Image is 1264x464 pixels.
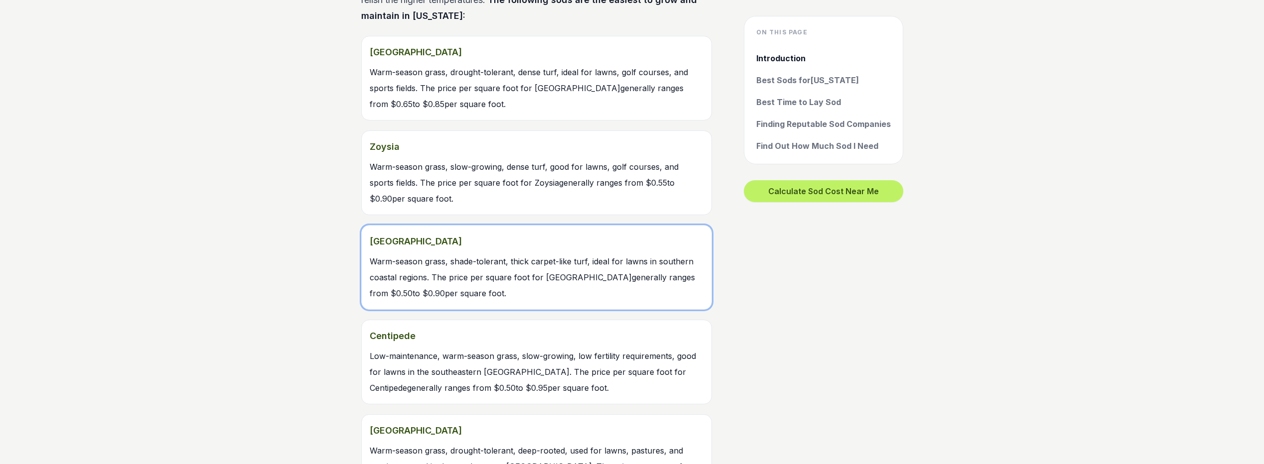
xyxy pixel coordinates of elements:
[361,320,712,404] a: CentipedeLow-maintenance, warm-season grass, slow-growing, low fertility requirements, good for l...
[756,52,891,64] a: Introduction
[370,162,679,204] span: Warm-season grass, slow-growing, dense turf, good for lawns, golf courses, and sports fields . Th...
[370,328,703,344] strong: Centipede
[370,423,703,439] strong: [GEOGRAPHIC_DATA]
[370,44,703,60] strong: [GEOGRAPHIC_DATA]
[370,67,688,109] span: Warm-season grass, drought-tolerant, dense turf, ideal for lawns, golf courses, and sports fields...
[370,233,703,249] strong: [GEOGRAPHIC_DATA]
[756,118,891,130] a: Finding Reputable Sod Companies
[370,351,696,393] span: Low-maintenance, warm-season grass, slow-growing, low fertility requirements, good for lawns in t...
[370,256,695,298] span: Warm-season grass, shade-tolerant, thick carpet-like turf, ideal for lawns in southern coastal re...
[361,225,712,310] a: [GEOGRAPHIC_DATA]Warm-season grass, shade-tolerant, thick carpet-like turf, ideal for lawns in so...
[756,140,891,152] a: Find Out How Much Sod I Need
[744,180,903,202] button: Calculate Sod Cost Near Me
[370,139,703,155] strong: Zoysia
[756,96,891,108] a: Best Time to Lay Sod
[361,36,712,120] a: [GEOGRAPHIC_DATA]Warm-season grass, drought-tolerant, dense turf, ideal for lawns, golf courses, ...
[756,28,891,36] h4: On this page
[361,130,712,215] a: ZoysiaWarm-season grass, slow-growing, dense turf, good for lawns, golf courses, and sports field...
[756,74,891,86] a: Best Sods for[US_STATE]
